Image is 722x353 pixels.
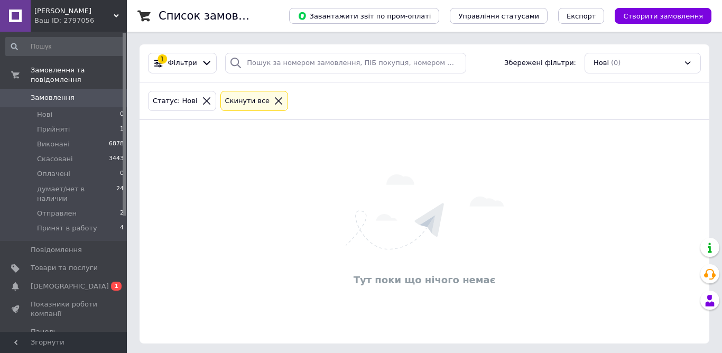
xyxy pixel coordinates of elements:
span: 1 [111,282,122,291]
button: Управління статусами [450,8,548,24]
span: Експорт [567,12,596,20]
span: Принят в работу [37,224,97,233]
span: 0 [120,110,124,119]
span: Отправлен [37,209,77,218]
span: Показники роботи компанії [31,300,98,319]
span: 24 [116,184,124,203]
button: Експорт [558,8,605,24]
div: 1 [158,54,167,64]
span: Замовлення та повідомлення [31,66,127,85]
span: Нові [594,58,609,68]
span: ФОП Ярова М.В. [34,6,114,16]
a: Створити замовлення [604,12,711,20]
button: Завантажити звіт по пром-оплаті [289,8,439,24]
span: Збережені фільтри: [504,58,576,68]
span: 4 [120,224,124,233]
div: Cкинути все [223,96,272,107]
span: 6878 [109,140,124,149]
div: Ваш ID: 2797056 [34,16,127,25]
span: думает/нет в наличии [37,184,116,203]
span: Скасовані [37,154,73,164]
span: (0) [611,59,621,67]
span: 2 [120,209,124,218]
input: Пошук за номером замовлення, ПІБ покупця, номером телефону, Email, номером накладної [225,53,466,73]
button: Створити замовлення [615,8,711,24]
span: Нові [37,110,52,119]
span: Виконані [37,140,70,149]
span: [DEMOGRAPHIC_DATA] [31,282,109,291]
span: 0 [120,169,124,179]
span: Управління статусами [458,12,539,20]
div: Статус: Нові [151,96,200,107]
span: Прийняті [37,125,70,134]
h1: Список замовлень [159,10,266,22]
span: Оплачені [37,169,70,179]
span: Товари та послуги [31,263,98,273]
span: Фільтри [168,58,197,68]
input: Пошук [5,37,125,56]
span: Замовлення [31,93,75,103]
span: Завантажити звіт по пром-оплаті [298,11,431,21]
span: 1 [120,125,124,134]
span: Створити замовлення [623,12,703,20]
span: Панель управління [31,327,98,346]
span: Повідомлення [31,245,82,255]
div: Тут поки що нічого немає [145,273,704,286]
span: 3443 [109,154,124,164]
